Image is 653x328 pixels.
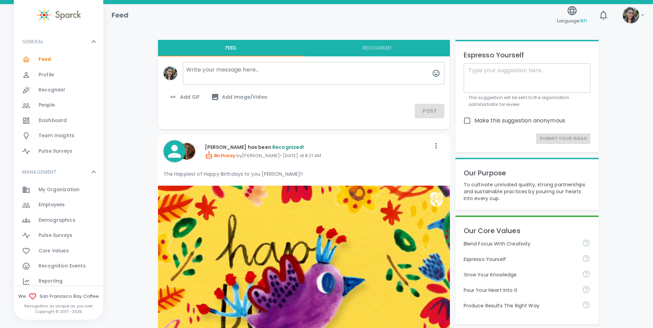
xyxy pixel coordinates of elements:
span: Add Image/Video [211,93,267,101]
a: Pulse Surveys [14,144,103,159]
p: Espresso Yourself [464,50,590,61]
span: Dashboard [39,117,67,124]
img: Picture of Mackenzie [164,66,177,80]
a: Dashboard [14,113,103,128]
svg: Share your voice and your ideas [582,254,590,263]
p: Produce Results The Right Way [464,302,577,309]
p: Our Core Values [464,225,590,236]
span: Profile [39,72,54,78]
img: Sparck logo [36,7,81,23]
div: interaction tabs [158,40,450,56]
a: People [14,98,103,113]
span: My Organization [39,186,80,193]
span: Team Insights [39,132,74,139]
p: To cultivate unrivaled quality, strong partnerships and sustainable practices by pouring our hear... [464,181,590,202]
span: Add GIF [169,93,200,101]
a: Core Values [14,243,103,259]
h1: Feed [112,10,129,21]
p: Our Purpose [464,167,590,178]
button: Feed [158,40,304,56]
a: Reporting [14,274,103,289]
p: This suggestion will be sent to the organization administrator for review. [468,94,586,108]
span: Recognize! [39,87,65,94]
p: Grow Your Knowledge [464,271,577,278]
p: Recognition as unique as you are! [14,303,103,309]
a: Recognition Events [14,259,103,274]
p: by [PERSON_NAME] • [DATE] at 8:21 AM [205,151,431,159]
span: Pulse Surveys [39,148,72,155]
div: GENERAL [14,52,103,162]
svg: Find success working together and doing the right thing [582,301,590,309]
a: Sparck logo [14,7,103,23]
span: Pulse Surveys [39,232,72,239]
span: Make this suggestion anonymous [474,117,566,125]
img: Picture of Louann VanVoorhis [179,143,195,160]
p: MANAGEMENT [22,168,57,175]
a: Profile [14,67,103,83]
span: Reporting [39,278,63,285]
span: Employees [39,201,65,208]
span: We San Francisco Bay Coffee [14,292,103,300]
p: Copyright © 2017 - 2025 [14,309,103,314]
div: MANAGEMENT [14,162,103,182]
p: GENERAL [22,38,43,45]
a: Pulse Surveys [14,228,103,243]
span: Feed [39,56,51,63]
span: Demographics [39,217,75,224]
p: [PERSON_NAME] has been [205,144,431,151]
a: Feed [14,52,103,67]
span: Recognized! [272,144,304,151]
p: Pour Your Heart Into It [464,287,577,294]
a: Team Insights [14,128,103,143]
a: Recognize! [14,83,103,98]
a: Demographics [14,213,103,228]
span: Birthday [205,152,235,159]
span: Language: [557,16,587,25]
img: Picture of Mackenzie [623,7,639,23]
div: GENERAL [14,31,103,52]
a: My Organization [14,182,103,197]
svg: Come to work to make a difference in your own way [582,285,590,294]
button: Language:en [554,3,590,28]
button: Recognize! [304,40,450,56]
p: The Happiest of Happy Birthdays to you [PERSON_NAME]!! [164,171,444,177]
svg: Achieve goals today and innovate for tomorrow [582,239,590,247]
span: People [39,102,55,109]
p: Espresso Yourself [464,256,577,263]
span: en [580,17,587,24]
span: Recognition Events [39,263,86,270]
p: Blend Focus With Creativity [464,240,577,247]
svg: Follow your curiosity and learn together [582,270,590,278]
span: Core Values [39,248,69,254]
a: Employees [14,197,103,212]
